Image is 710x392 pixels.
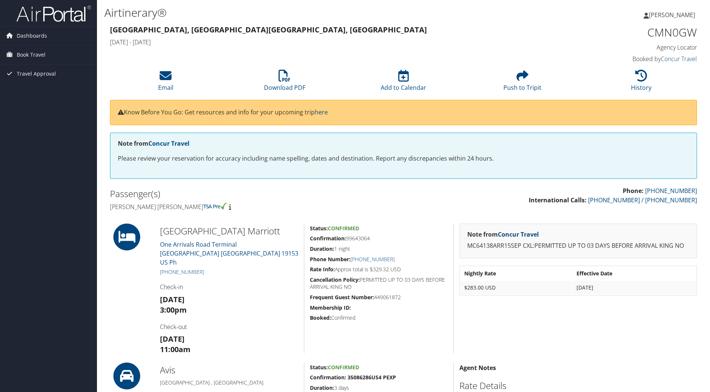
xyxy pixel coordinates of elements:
h2: Rate Details [459,379,697,392]
span: [PERSON_NAME] [649,11,695,19]
a: [PHONE_NUMBER] / [PHONE_NUMBER] [588,196,697,204]
h4: Booked by [559,55,697,63]
strong: 3:00pm [160,305,187,315]
strong: Confirmation: [310,235,346,242]
a: Push to Tripit [503,74,541,92]
h5: 99643064 [310,235,448,242]
a: [PERSON_NAME] [644,4,703,26]
span: Confirmed [328,364,359,371]
h4: Check-in [160,283,298,291]
p: MC64138ARR15SEP CXL:PERMITTED UP TO 03 DAYS BEFORE ARRIVAL KING NO [467,241,689,251]
a: [PHONE_NUMBER] [645,187,697,195]
th: Effective Date [573,267,696,280]
strong: Phone Number: [310,256,351,263]
strong: [DATE] [160,334,185,344]
strong: Cancellation Policy: [310,276,360,283]
a: Concur Travel [148,139,189,148]
img: airportal-logo.png [16,5,91,22]
a: Email [158,74,173,92]
h5: Confirmed [310,314,448,322]
strong: Agent Notes [459,364,496,372]
strong: Duration: [310,384,334,391]
a: Concur Travel [661,55,697,63]
h5: [GEOGRAPHIC_DATA] , [GEOGRAPHIC_DATA] [160,379,298,386]
h5: PERMITTED UP TO 03 DAYS BEFORE ARRIVAL KING NO [310,276,448,291]
td: [DATE] [573,281,696,294]
strong: Confirmation: 35086286US4 PEXP [310,374,396,381]
h2: Passenger(s) [110,187,398,200]
h4: [DATE] - [DATE] [110,38,547,46]
a: Download PDF [264,74,305,92]
h4: Check-out [160,323,298,331]
span: Book Travel [17,45,45,64]
strong: Duration: [310,245,334,252]
span: Dashboards [17,26,47,45]
span: Confirmed [328,225,359,232]
h5: 3 days [310,384,448,392]
a: Concur Travel [498,230,539,238]
strong: Status: [310,225,328,232]
h2: Avis [160,364,298,376]
a: [PHONE_NUMBER] [160,268,204,275]
th: Nightly Rate [461,267,572,280]
a: One Arrivals Road Terminal[GEOGRAPHIC_DATA] [GEOGRAPHIC_DATA] 19153 US Ph [160,240,298,266]
td: $283.00 USD [461,281,572,294]
a: [PHONE_NUMBER] [351,256,395,263]
p: Please review your reservation for accuracy including name spelling, dates and destination. Repor... [118,154,689,164]
h5: 1 night [310,245,448,253]
h1: Airtinerary® [104,5,503,20]
strong: Rate Info: [310,266,335,273]
a: History [631,74,651,92]
strong: Note from [467,230,539,238]
a: here [315,108,328,116]
strong: Note from [118,139,189,148]
strong: [DATE] [160,294,185,304]
h4: Agency Locator [559,43,697,51]
strong: Phone: [623,187,644,195]
a: Add to Calendar [381,74,426,92]
p: Know Before You Go: Get resources and info for your upcoming trip [118,108,689,117]
strong: International Calls: [529,196,587,204]
span: Travel Approval [17,64,56,83]
strong: [GEOGRAPHIC_DATA], [GEOGRAPHIC_DATA] [GEOGRAPHIC_DATA], [GEOGRAPHIC_DATA] [110,25,427,35]
strong: Membership ID: [310,304,351,311]
h4: [PERSON_NAME] [PERSON_NAME] [110,203,398,211]
h2: [GEOGRAPHIC_DATA] Marriott [160,225,298,237]
img: tsa-precheck.png [203,203,227,209]
strong: Frequent Guest Number: [310,294,374,301]
h5: 449061872 [310,294,448,301]
strong: Booked: [310,314,331,321]
strong: Status: [310,364,328,371]
h5: Approx total is $329.32 USD [310,266,448,273]
h1: CMN0GW [559,25,697,40]
strong: 11:00am [160,344,191,354]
